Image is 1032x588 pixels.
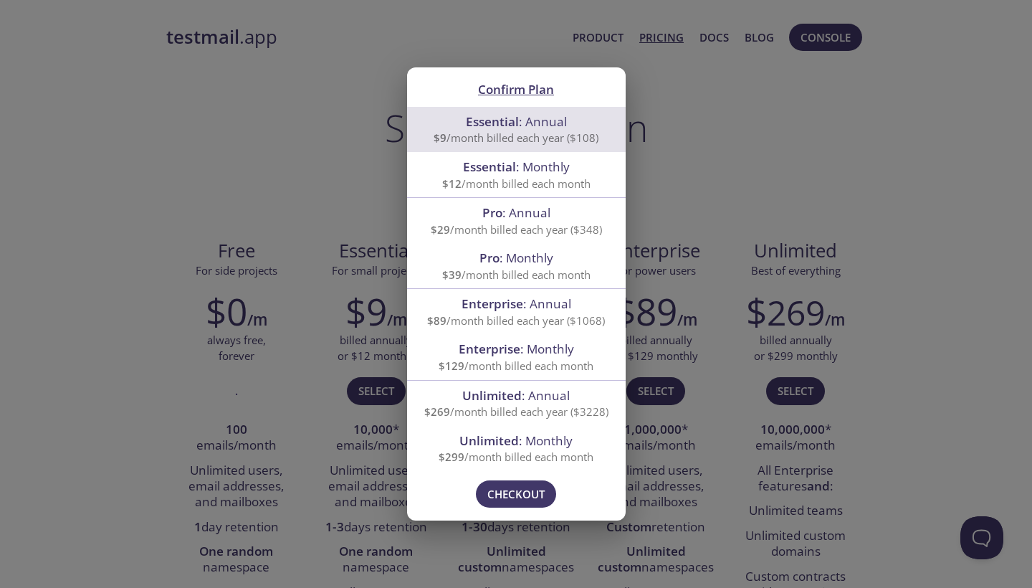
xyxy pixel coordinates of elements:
span: $299 [439,450,464,464]
span: : Monthly [459,341,574,357]
span: : Monthly [479,250,553,266]
button: Checkout [476,480,556,508]
span: /month billed each month [439,359,593,373]
span: /month billed each month [439,450,593,464]
span: : Monthly [459,432,573,449]
span: /month billed each year ($1068) [427,313,605,328]
div: Essential: Annual$9/month billed each year ($108) [407,107,626,152]
span: $12 [442,176,462,191]
ul: confirm plan selection [407,107,626,471]
span: : Annual [482,204,550,221]
span: Confirm Plan [478,81,554,98]
span: : Monthly [463,158,570,175]
div: Essential: Monthly$12/month billed each month [407,152,626,197]
span: Pro [479,250,500,266]
span: Pro [482,204,502,221]
span: Checkout [487,485,545,503]
span: $39 [442,267,462,282]
span: : Annual [466,113,567,130]
span: /month billed each year ($108) [434,131,598,145]
span: Unlimited [459,432,519,449]
div: Unlimited: Annual$269/month billed each year ($3228) [407,381,626,426]
div: Enterprise: Annual$89/month billed each year ($1068) [407,289,626,334]
span: $9 [434,131,446,145]
span: $269 [424,404,450,419]
span: Enterprise [462,295,523,312]
span: : Annual [462,295,571,312]
div: Pro: Monthly$39/month billed each month [407,243,626,288]
span: : Annual [462,387,570,404]
span: /month billed each year ($3228) [424,404,608,419]
span: Enterprise [459,341,520,357]
span: /month billed each month [442,267,591,282]
span: $129 [439,359,464,373]
div: Unlimited: Monthly$299/month billed each month [407,426,626,471]
span: /month billed each year ($348) [431,222,602,237]
span: $89 [427,313,446,328]
div: Enterprise: Monthly$129/month billed each month [407,334,626,379]
div: Pro: Annual$29/month billed each year ($348) [407,198,626,243]
span: Essential [463,158,516,175]
span: Essential [466,113,519,130]
span: $29 [431,222,450,237]
span: Unlimited [462,387,522,404]
span: /month billed each month [442,176,591,191]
